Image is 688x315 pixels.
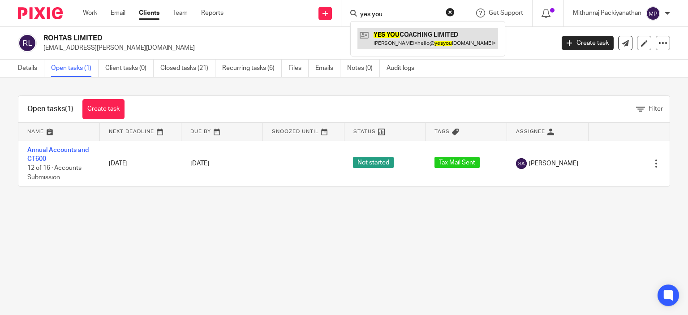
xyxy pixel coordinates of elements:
[272,129,319,134] span: Snoozed Until
[516,158,527,169] img: svg%3E
[27,104,73,114] h1: Open tasks
[100,141,181,186] td: [DATE]
[160,60,215,77] a: Closed tasks (21)
[649,106,663,112] span: Filter
[105,60,154,77] a: Client tasks (0)
[315,60,340,77] a: Emails
[353,129,376,134] span: Status
[434,129,450,134] span: Tags
[27,147,89,162] a: Annual Accounts and CT600
[139,9,159,17] a: Clients
[359,11,440,19] input: Search
[18,7,63,19] img: Pixie
[201,9,224,17] a: Reports
[529,159,578,168] span: [PERSON_NAME]
[387,60,421,77] a: Audit logs
[489,10,523,16] span: Get Support
[51,60,99,77] a: Open tasks (1)
[111,9,125,17] a: Email
[43,34,447,43] h2: ROHTAS LIMITED
[18,60,44,77] a: Details
[573,9,641,17] p: Mithunraj Packiyanathan
[288,60,309,77] a: Files
[43,43,548,52] p: [EMAIL_ADDRESS][PERSON_NAME][DOMAIN_NAME]
[190,160,209,167] span: [DATE]
[27,165,82,181] span: 12 of 16 · Accounts Submission
[222,60,282,77] a: Recurring tasks (6)
[82,99,125,119] a: Create task
[173,9,188,17] a: Team
[65,105,73,112] span: (1)
[347,60,380,77] a: Notes (0)
[562,36,614,50] a: Create task
[18,34,37,52] img: svg%3E
[646,6,660,21] img: svg%3E
[83,9,97,17] a: Work
[353,157,394,168] span: Not started
[446,8,455,17] button: Clear
[434,157,480,168] span: Tax Mail Sent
